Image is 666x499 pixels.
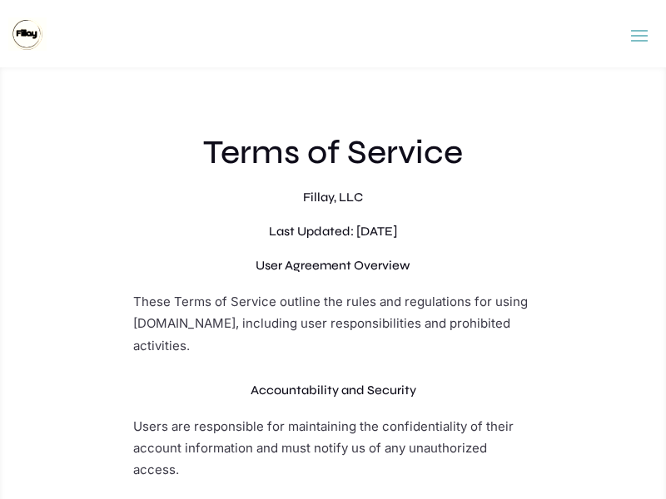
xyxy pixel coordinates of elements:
p: These Terms of Service outline the rules and regulations for using [DOMAIN_NAME], including user ... [133,291,533,357]
p: Users are responsible for maintaining the confidentiality of their account information and must n... [133,416,533,482]
h5: Accountability and Security [133,382,533,408]
h2: Terms of Service [133,133,533,180]
h5: Fillay, LLC [133,189,533,215]
h5: User Agreement Overview [133,257,533,283]
h5: Last Updated: [DATE] [133,223,533,249]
